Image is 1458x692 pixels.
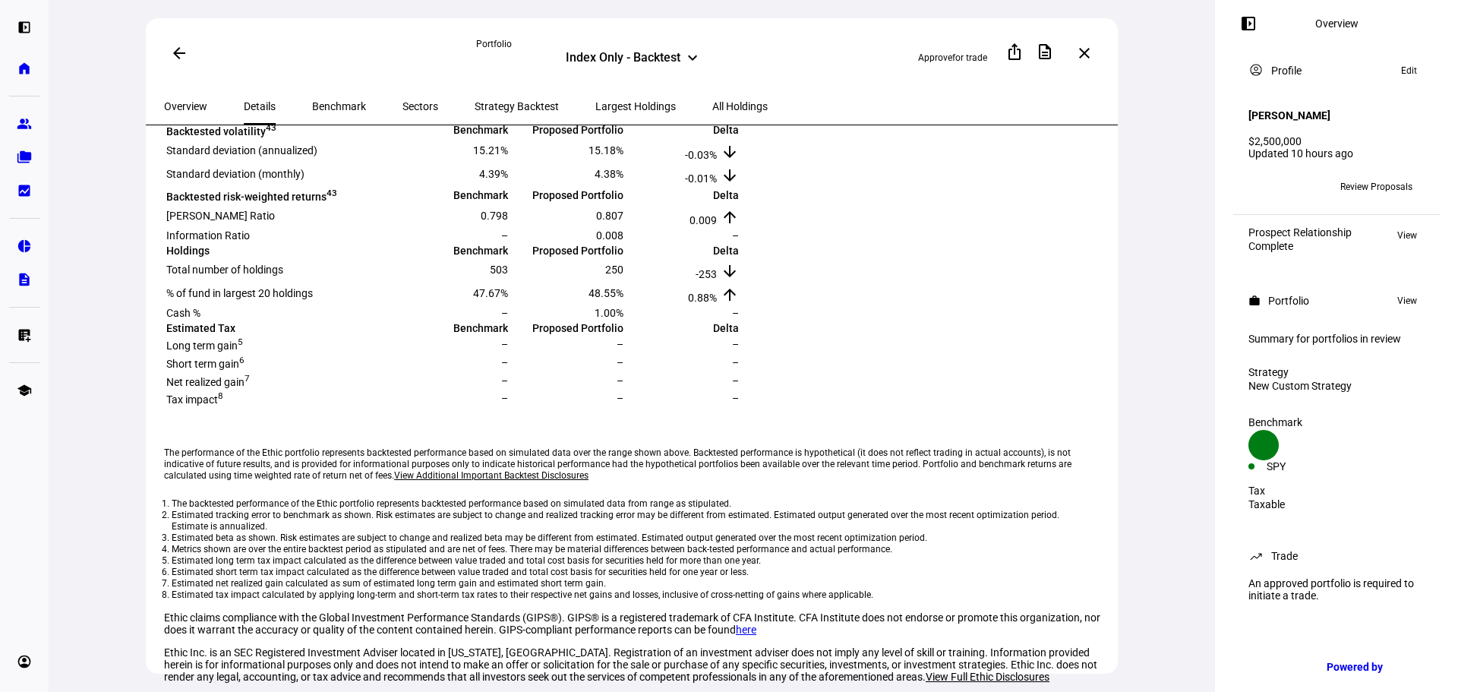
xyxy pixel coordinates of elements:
[17,272,32,287] eth-mat-symbol: description
[1248,485,1425,497] div: Tax
[1393,62,1425,80] button: Edit
[1248,292,1425,310] eth-panel-overview-card-header: Portfolio
[245,373,250,384] sup: 7
[501,307,508,319] span: –
[1248,547,1425,565] eth-panel-overview-card-header: Trade
[1340,175,1412,199] span: Review Proposals
[166,287,313,299] span: % of fund in largest 20 holdings
[732,229,739,242] span: –
[732,392,739,404] span: –
[476,38,787,50] div: Portfolio
[1328,175,1425,199] button: Review Proposals
[605,264,623,276] span: 250
[312,101,366,112] span: Benchmark
[1248,147,1425,160] div: Updated 10 hours ago
[617,338,623,350] span: –
[1401,62,1417,80] span: Edit
[712,101,768,112] span: All Holdings
[172,498,1097,510] li: The backtested performance of the Ethic portfolio represents backtested performance based on simu...
[1248,498,1425,510] div: Taxable
[1248,295,1261,307] mat-icon: work
[1397,226,1417,245] span: View
[926,671,1049,683] span: View Full Ethic Disclosures
[566,50,680,68] div: Index Only - Backtest
[1248,333,1425,345] div: Summary for portfolios in review
[164,101,207,112] span: Overview
[595,307,623,319] span: 1.00%
[17,654,32,669] eth-mat-symbol: account_circle
[166,307,200,319] span: Cash %
[906,46,999,70] button: Approvefor trade
[1319,653,1435,681] a: Powered by
[918,52,952,63] span: Approve
[1248,380,1425,392] div: New Custom Strategy
[510,122,624,138] td: Proposed Portfolio
[9,53,39,84] a: home
[244,101,276,112] span: Details
[1036,43,1054,61] mat-icon: description
[721,262,739,280] mat-icon: arrow_downward
[626,122,740,138] td: Delta
[626,244,740,258] td: Delta
[721,143,739,161] mat-icon: arrow_downward
[501,356,508,368] span: –
[1248,135,1425,147] div: $2,500,000
[721,208,739,226] mat-icon: arrow_upward
[685,149,717,161] span: -0.03%
[332,188,337,198] sup: 3
[617,374,623,387] span: –
[1315,17,1359,30] div: Overview
[166,144,317,156] span: Standard deviation (annualized)
[721,286,739,304] mat-icon: arrow_upward
[473,287,508,299] span: 47.67%
[172,578,1097,589] li: Estimated net realized gain calculated as sum of estimated long term gain and estimated short ter...
[166,168,305,180] span: Standard deviation (monthly)
[696,268,717,280] span: -253
[1390,292,1425,310] button: View
[170,44,188,62] mat-icon: arrow_back
[1248,240,1352,252] div: Complete
[589,144,623,156] span: 15.18%
[501,392,508,404] span: –
[501,338,508,350] span: –
[475,101,559,112] span: Strategy Backtest
[266,122,271,133] sup: 4
[239,355,245,365] sup: 6
[1075,44,1093,62] mat-icon: close
[238,337,243,348] sup: 5
[1248,226,1352,239] div: Prospect Relationship
[1248,62,1264,77] mat-icon: account_circle
[626,321,740,335] td: Delta
[402,101,438,112] span: Sectors
[166,229,250,242] span: Information Ratio
[683,49,702,67] mat-icon: keyboard_arrow_down
[395,122,509,138] td: Benchmark
[17,116,32,131] eth-mat-symbol: group
[1267,460,1336,472] div: SPY
[1268,295,1309,307] div: Portfolio
[327,188,332,198] sup: 4
[688,292,717,304] span: 0.88%
[166,187,393,204] td: Backtested risk-weighted returns
[596,229,623,242] span: 0.008
[166,264,283,276] span: Total number of holdings
[1271,65,1302,77] div: Profile
[1248,109,1330,122] h4: [PERSON_NAME]
[617,356,623,368] span: –
[732,307,739,319] span: –
[164,646,1104,683] div: Ethic Inc. is an SEC Registered Investment Adviser located in [US_STATE], [GEOGRAPHIC_DATA]. Regi...
[172,532,1097,544] li: Estimated beta as shown. Risk estimates are subject to change and realized beta may be different ...
[510,321,624,335] td: Proposed Portfolio
[9,264,39,295] a: description
[395,187,509,204] td: Benchmark
[1248,548,1264,564] mat-icon: trending_up
[479,168,508,180] span: 4.39%
[166,340,243,352] span: Long term gain
[166,358,245,370] span: Short term gain
[172,567,1097,578] li: Estimated short term tax impact calculated as the difference between value traded and total cost ...
[595,168,623,180] span: 4.38%
[732,374,739,387] span: –
[172,555,1097,567] li: Estimated long term tax impact calculated as the difference between value traded and total cost b...
[490,264,508,276] span: 503
[1248,62,1425,80] eth-panel-overview-card-header: Profile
